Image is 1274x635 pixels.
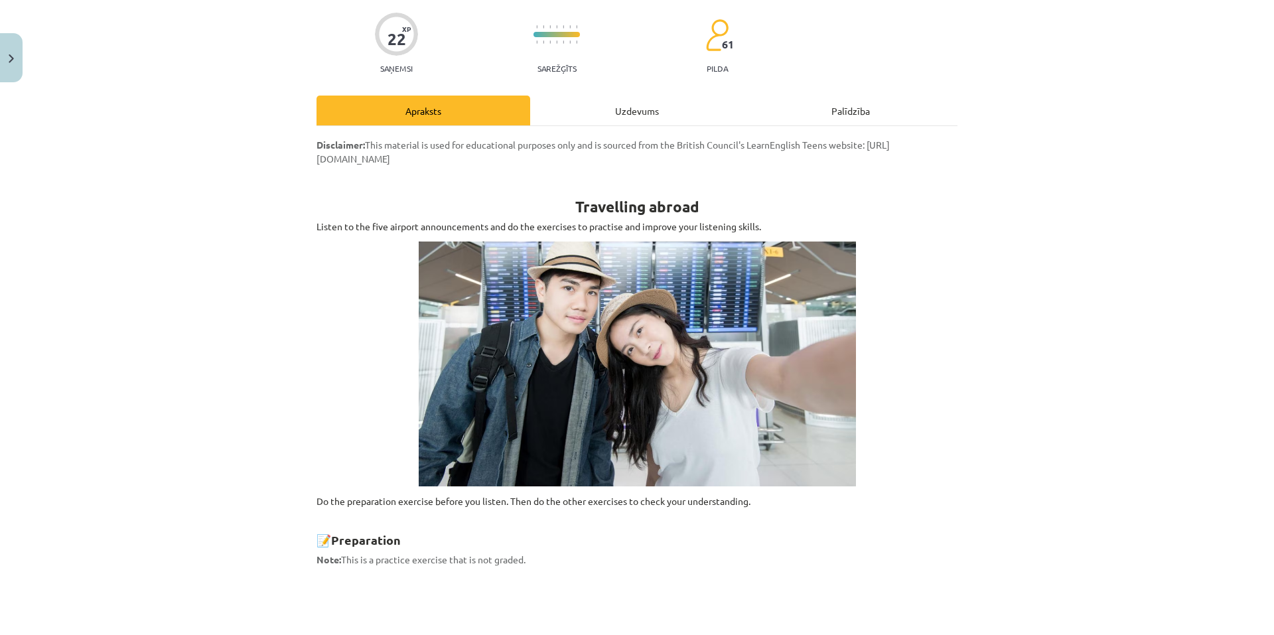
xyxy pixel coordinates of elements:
img: icon-short-line-57e1e144782c952c97e751825c79c345078a6d821885a25fce030b3d8c18986b.svg [569,25,571,29]
img: icon-short-line-57e1e144782c952c97e751825c79c345078a6d821885a25fce030b3d8c18986b.svg [549,40,551,44]
h2: 📝 [317,516,957,549]
img: icon-short-line-57e1e144782c952c97e751825c79c345078a6d821885a25fce030b3d8c18986b.svg [556,25,557,29]
img: students-c634bb4e5e11cddfef0936a35e636f08e4e9abd3cc4e673bd6f9a4125e45ecb1.svg [705,19,729,52]
div: 22 [388,30,406,48]
img: icon-short-line-57e1e144782c952c97e751825c79c345078a6d821885a25fce030b3d8c18986b.svg [556,40,557,44]
img: icon-short-line-57e1e144782c952c97e751825c79c345078a6d821885a25fce030b3d8c18986b.svg [576,25,577,29]
p: Listen to the five airport announcements and do the exercises to practise and improve your listen... [317,220,957,234]
img: icon-short-line-57e1e144782c952c97e751825c79c345078a6d821885a25fce030b3d8c18986b.svg [543,40,544,44]
strong: Disclaimer: [317,139,365,151]
div: Palīdzība [744,96,957,125]
p: pilda [707,64,728,73]
p: Do the preparation exercise before you listen. Then do the other exercises to check your understa... [317,494,957,508]
p: Saņemsi [375,64,418,73]
img: icon-short-line-57e1e144782c952c97e751825c79c345078a6d821885a25fce030b3d8c18986b.svg [543,25,544,29]
span: XP [402,25,411,33]
div: Apraksts [317,96,530,125]
img: icon-short-line-57e1e144782c952c97e751825c79c345078a6d821885a25fce030b3d8c18986b.svg [576,40,577,44]
img: icon-short-line-57e1e144782c952c97e751825c79c345078a6d821885a25fce030b3d8c18986b.svg [536,25,537,29]
img: icon-close-lesson-0947bae3869378f0d4975bcd49f059093ad1ed9edebbc8119c70593378902aed.svg [9,54,14,63]
img: icon-short-line-57e1e144782c952c97e751825c79c345078a6d821885a25fce030b3d8c18986b.svg [536,40,537,44]
span: 61 [722,38,734,50]
p: Sarežģīts [537,64,577,73]
img: icon-short-line-57e1e144782c952c97e751825c79c345078a6d821885a25fce030b3d8c18986b.svg [563,25,564,29]
div: Uzdevums [530,96,744,125]
img: icon-short-line-57e1e144782c952c97e751825c79c345078a6d821885a25fce030b3d8c18986b.svg [563,40,564,44]
img: icon-short-line-57e1e144782c952c97e751825c79c345078a6d821885a25fce030b3d8c18986b.svg [569,40,571,44]
strong: Preparation [331,532,401,547]
img: icon-short-line-57e1e144782c952c97e751825c79c345078a6d821885a25fce030b3d8c18986b.svg [549,25,551,29]
span: This material is used for educational purposes only and is sourced from the British Council's Lea... [317,139,890,165]
span: This is a practice exercise that is not graded. [317,553,526,565]
strong: Travelling abroad [575,197,699,216]
strong: Note: [317,553,341,565]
